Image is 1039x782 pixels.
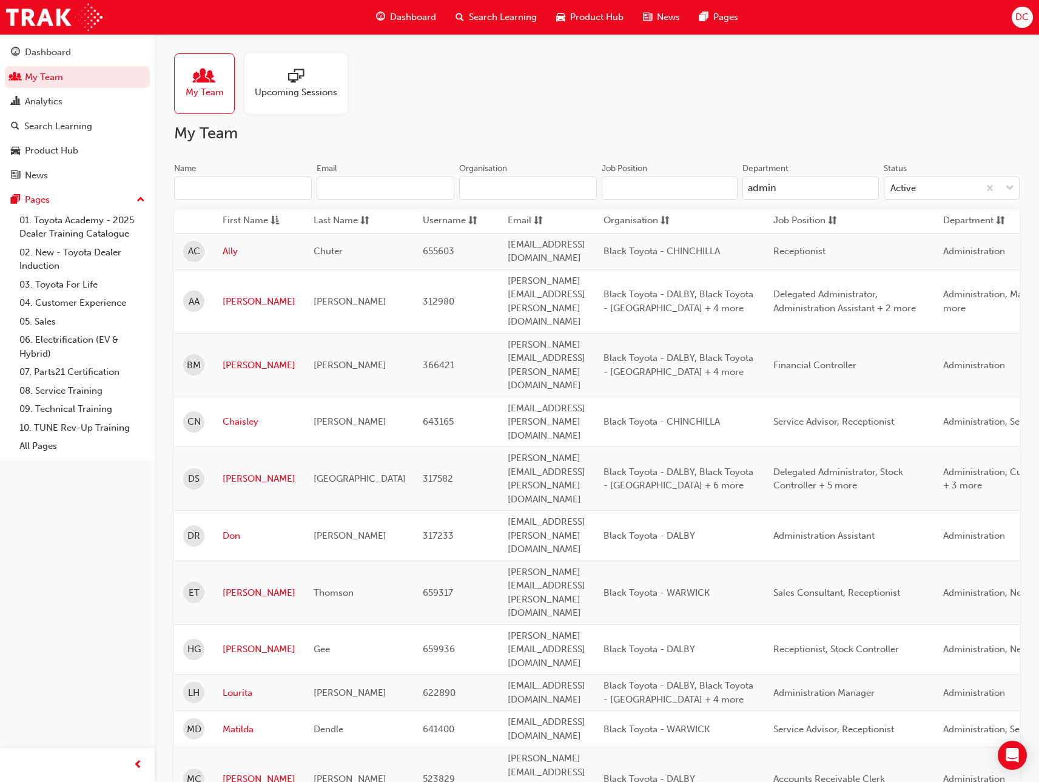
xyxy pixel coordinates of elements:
[423,214,489,229] button: Usernamesorting-icon
[828,214,837,229] span: sorting-icon
[604,214,670,229] button: Organisationsorting-icon
[884,163,907,175] div: Status
[223,214,289,229] button: First Nameasc-icon
[508,567,585,619] span: [PERSON_NAME][EMAIL_ADDRESS][PERSON_NAME][DOMAIN_NAME]
[604,214,658,229] span: Organisation
[423,687,456,698] span: 622890
[423,473,453,484] span: 317582
[602,177,738,200] input: Job Position
[314,416,386,427] span: [PERSON_NAME]
[468,214,477,229] span: sorting-icon
[508,403,585,441] span: [EMAIL_ADDRESS][PERSON_NAME][DOMAIN_NAME]
[773,724,894,735] span: Service Advisor, Receptionist
[604,680,753,705] span: Black Toyota - DALBY, Black Toyota - [GEOGRAPHIC_DATA] + 4 more
[15,243,150,275] a: 02. New - Toyota Dealer Induction
[508,453,585,505] span: [PERSON_NAME][EMAIL_ADDRESS][PERSON_NAME][DOMAIN_NAME]
[890,181,916,195] div: Active
[11,195,20,206] span: pages-icon
[317,163,337,175] div: Email
[11,72,20,83] span: people-icon
[556,10,565,25] span: car-icon
[5,39,150,189] button: DashboardMy TeamAnalyticsSearch LearningProduct HubNews
[271,214,280,229] span: asc-icon
[423,246,454,257] span: 655603
[314,246,343,257] span: Chuter
[187,415,201,429] span: CN
[943,214,994,229] span: Department
[773,246,825,257] span: Receptionist
[15,382,150,400] a: 08. Service Training
[508,630,585,669] span: [PERSON_NAME][EMAIL_ADDRESS][DOMAIN_NAME]
[998,741,1027,770] div: Open Intercom Messenger
[423,644,455,655] span: 659936
[25,95,62,109] div: Analytics
[661,214,670,229] span: sorting-icon
[604,644,695,655] span: Black Toyota - DALBY
[423,214,466,229] span: Username
[423,360,454,371] span: 366421
[6,4,103,31] a: Trak
[186,86,224,99] span: My Team
[508,214,531,229] span: Email
[314,687,386,698] span: [PERSON_NAME]
[223,586,295,600] a: [PERSON_NAME]
[943,687,1005,698] span: Administration
[15,275,150,294] a: 03. Toyota For Life
[1012,7,1033,28] button: DC
[187,642,201,656] span: HG
[376,10,385,25] span: guage-icon
[657,10,680,24] span: News
[773,360,856,371] span: Financial Controller
[187,359,201,372] span: BM
[773,214,825,229] span: Job Position
[133,758,143,773] span: prev-icon
[508,680,585,705] span: [EMAIL_ADDRESS][DOMAIN_NAME]
[546,5,633,30] a: car-iconProduct Hub
[604,467,753,491] span: Black Toyota - DALBY, Black Toyota - [GEOGRAPHIC_DATA] + 6 more
[360,214,369,229] span: sorting-icon
[773,289,916,314] span: Delegated Administrator, Administration Assistant + 2 more
[508,239,585,264] span: [EMAIL_ADDRESS][DOMAIN_NAME]
[604,246,720,257] span: Black Toyota - CHINCHILLA
[314,530,386,541] span: [PERSON_NAME]
[223,723,295,736] a: Matilda
[15,331,150,363] a: 06. Electrification (EV & Hybrid)
[690,5,748,30] a: pages-iconPages
[5,115,150,138] a: Search Learning
[15,294,150,312] a: 04. Customer Experience
[1006,181,1014,197] span: down-icon
[943,246,1005,257] span: Administration
[943,214,1010,229] button: Departmentsorting-icon
[174,124,1020,143] h2: My Team
[189,295,200,309] span: AA
[174,53,244,114] a: My Team
[11,47,20,58] span: guage-icon
[773,687,875,698] span: Administration Manager
[713,10,738,24] span: Pages
[5,164,150,187] a: News
[197,69,212,86] span: people-icon
[11,121,19,132] span: search-icon
[742,177,878,200] input: Department
[643,10,652,25] span: news-icon
[423,587,453,598] span: 659317
[570,10,624,24] span: Product Hub
[508,339,585,391] span: [PERSON_NAME][EMAIL_ADDRESS][PERSON_NAME][DOMAIN_NAME]
[223,686,295,700] a: Lourita
[314,214,380,229] button: Last Namesorting-icon
[508,716,585,741] span: [EMAIL_ADDRESS][DOMAIN_NAME]
[187,529,200,543] span: DR
[314,587,354,598] span: Thomson
[187,723,201,736] span: MD
[15,312,150,331] a: 05. Sales
[223,415,295,429] a: Chaisley
[469,10,537,24] span: Search Learning
[15,437,150,456] a: All Pages
[174,177,312,200] input: Name
[459,163,507,175] div: Organisation
[255,86,337,99] span: Upcoming Sessions
[508,275,585,328] span: [PERSON_NAME][EMAIL_ADDRESS][PERSON_NAME][DOMAIN_NAME]
[633,5,690,30] a: news-iconNews
[773,467,903,491] span: Delegated Administrator, Stock Controller + 5 more
[15,363,150,382] a: 07. Parts21 Certification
